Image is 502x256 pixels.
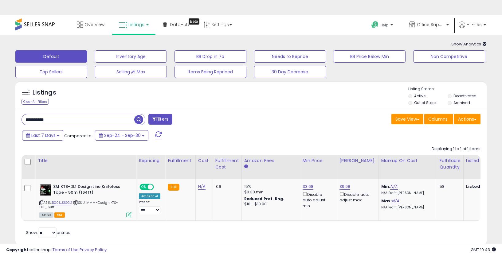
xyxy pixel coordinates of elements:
div: Amazon Fees [244,157,297,164]
small: Amazon Fees. [244,164,248,169]
button: Filters [148,114,172,125]
span: ON [140,184,148,190]
b: 3M KTS-DL1 Design Line Knifeless Tape - 50m (164ft) [53,184,128,197]
a: Terms of Use [53,247,79,253]
a: DataHub [159,15,194,34]
div: Fulfillable Quantity [440,157,461,170]
div: 15% [244,184,295,189]
a: Hi Enes [459,21,486,35]
span: Columns [428,116,448,122]
button: Selling @ Max [95,66,167,78]
span: Help [380,22,389,28]
a: Privacy Policy [80,247,107,253]
div: 58 [440,184,459,189]
a: N/A [390,184,398,190]
a: N/A [198,184,206,190]
a: 33.68 [303,184,314,190]
span: Listings [128,21,144,28]
div: $10 - $10.90 [244,202,295,207]
a: B00IJJ3SG2 [52,200,72,205]
a: Overview [72,15,109,34]
b: Reduced Prof. Rng. [244,196,284,201]
span: 2025-10-9 19:43 GMT [471,247,496,253]
button: Save View [391,114,423,124]
div: Title [38,157,134,164]
label: Deactivated [453,93,477,99]
b: Max: [381,198,392,204]
div: Preset: [139,200,160,214]
label: Active [414,93,426,99]
button: Inventory Age [95,50,167,63]
h5: Listings [33,88,56,97]
div: [PERSON_NAME] [339,157,376,164]
a: Settings [199,15,237,34]
span: Show: entries [26,230,70,235]
button: Non Competitive [413,50,485,63]
small: FBA [168,184,179,191]
button: 30 Day Decrease [254,66,326,78]
button: Sep-24 - Sep-30 [95,130,148,141]
div: Amazon AI [139,193,160,199]
span: DataHub [170,21,189,28]
button: Items Being Repriced [175,66,246,78]
p: N/A Profit [PERSON_NAME] [381,205,432,210]
div: 3.9 [215,184,237,189]
b: Listed Price: [466,184,494,189]
span: Show Analytics [451,41,487,47]
span: | SKU: MMM-Design KTS-DL1_164ft [39,200,118,209]
b: Min: [381,184,390,189]
span: Sep-24 - Sep-30 [104,132,141,138]
div: Fulfillment [168,157,193,164]
span: FBA [54,212,65,218]
span: All listings currently available for purchase on Amazon [39,212,53,218]
div: Cost [198,157,210,164]
span: Hi Enes [467,21,482,28]
span: Overview [84,21,104,28]
div: Fulfillment Cost [215,157,239,170]
div: Clear All Filters [22,99,49,105]
div: Displaying 1 to 1 of 1 items [432,146,480,152]
button: Actions [454,114,480,124]
p: Listing States: [408,86,487,92]
label: Archived [453,100,470,105]
div: ASIN: [39,184,131,217]
button: Needs to Reprice [254,50,326,63]
div: Repricing [139,157,163,164]
img: 51+joHdH02L._SL40_.jpg [39,184,52,196]
div: Disable auto adjust max [339,191,374,203]
button: BB Drop in 7d [175,50,246,63]
i: Get Help [371,21,379,29]
a: Office Suppliers [404,15,453,35]
a: N/A [392,198,399,204]
div: seller snap | | [6,247,107,253]
label: Out of Stock [414,100,437,105]
span: OFF [153,184,163,190]
div: $0.30 min [244,189,295,195]
a: Listings [114,15,153,34]
div: Disable auto adjust min [303,191,332,209]
p: N/A Profit [PERSON_NAME] [381,191,432,195]
span: Compared to: [64,133,92,139]
span: Office Suppliers [417,21,445,28]
div: Tooltip anchor [189,18,199,25]
div: Min Price [303,157,334,164]
a: Help [367,16,399,35]
strong: Copyright [6,247,29,253]
th: The percentage added to the cost of goods (COGS) that forms the calculator for Min & Max prices. [378,155,437,179]
button: Default [15,50,87,63]
div: Markup on Cost [381,157,434,164]
button: Last 7 Days [22,130,63,141]
a: 39.98 [339,184,351,190]
button: BB Price Below Min [334,50,406,63]
button: Top Sellers [15,66,87,78]
button: Columns [424,114,453,124]
span: Last 7 Days [31,132,56,138]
